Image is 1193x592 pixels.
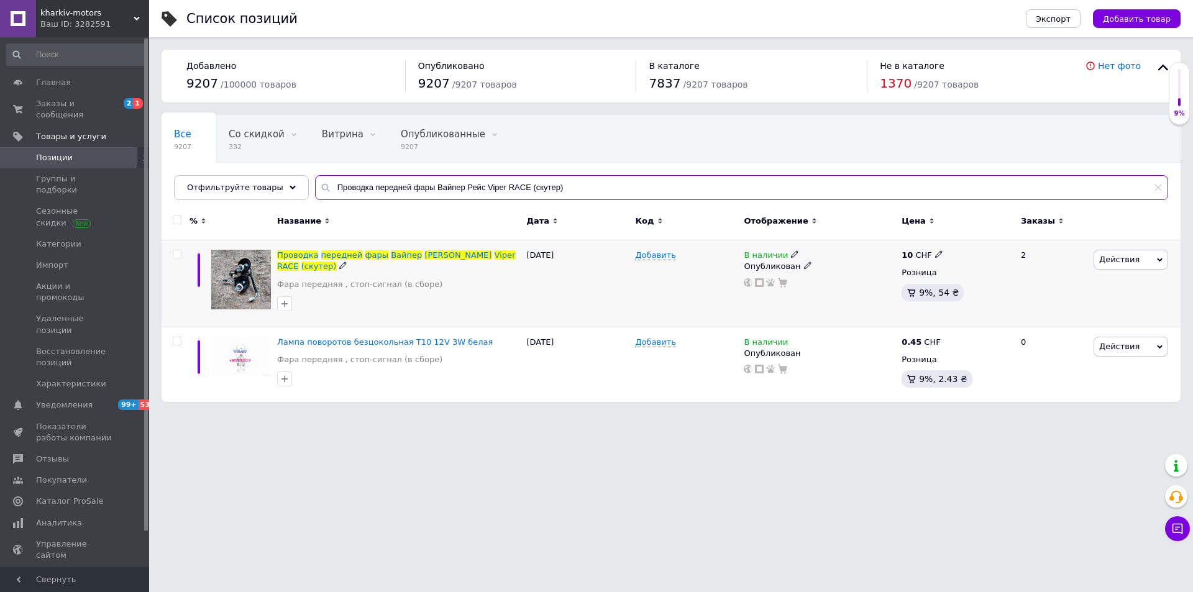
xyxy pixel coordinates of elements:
[36,260,68,271] span: Импорт
[133,98,143,109] span: 1
[36,98,115,121] span: Заказы и сообщения
[36,399,93,411] span: Уведомления
[36,539,115,561] span: Управление сайтом
[36,517,82,529] span: Аналитика
[914,80,979,89] span: / 9207 товаров
[902,216,926,227] span: Цена
[649,76,680,91] span: 7837
[36,206,115,228] span: Сезонные скидки
[277,262,298,271] span: RACE
[40,19,149,30] div: Ваш ID: 3282591
[1165,516,1190,541] button: Чат с покупателем
[139,399,153,410] span: 53
[744,348,895,359] div: Опубликован
[418,61,485,71] span: Опубликовано
[36,453,69,465] span: Отзывы
[36,496,103,507] span: Каталог ProSale
[36,77,71,88] span: Главная
[418,76,450,91] span: 9207
[118,399,139,410] span: 99+
[186,76,218,91] span: 9207
[1103,14,1171,24] span: Добавить товар
[424,250,491,260] span: [PERSON_NAME]
[277,337,493,347] a: Лампа поворотов безцокольная T10 12V 3W белая
[40,7,134,19] span: kharkiv-motors
[124,98,134,109] span: 2
[1093,9,1181,28] button: Добавить товар
[186,12,298,25] div: Список позиций
[919,288,959,298] span: 9%, 54 ₴
[1013,240,1090,327] div: 2
[391,250,422,260] span: Вайпер
[229,142,285,152] span: 332
[1098,61,1141,71] a: Нет фото
[1021,216,1055,227] span: Заказы
[635,337,675,347] span: Добавить
[744,261,895,272] div: Опубликован
[744,216,808,227] span: Отображение
[36,475,87,486] span: Покупатели
[322,129,363,140] span: Витрина
[1026,9,1081,28] button: Экспорт
[36,346,115,368] span: Восстановление позиций
[277,250,318,260] span: Проводка
[174,176,218,187] span: Скрытые
[36,313,115,335] span: Удаленные позиции
[187,183,283,192] span: Отфильтруйте товары
[315,175,1168,200] input: Поиск по названию позиции, артикулу и поисковым запросам
[495,250,516,260] span: Viper
[277,279,442,290] a: Фара передняя , стоп-сигнал (в сборе)
[744,337,788,350] span: В наличии
[174,142,191,152] span: 9207
[186,61,236,71] span: Добавлено
[902,250,913,260] b: 10
[526,216,549,227] span: Дата
[277,216,321,227] span: Название
[452,80,517,89] span: / 9207 товаров
[277,354,442,365] a: Фара передняя , стоп-сигнал (в сборе)
[683,80,748,89] span: / 9207 товаров
[902,250,943,261] div: CHF
[36,378,106,389] span: Характеристики
[1036,14,1071,24] span: Экспорт
[1169,109,1189,118] div: 9%
[523,240,632,327] div: [DATE]
[211,250,271,309] img: Проводка передней фары Вайпер Рейс Viper RACE (скутер)
[229,129,285,140] span: Со скидкой
[36,152,73,163] span: Позиции
[36,131,106,142] span: Товары и услуги
[880,76,912,91] span: 1370
[401,129,485,140] span: Опубликованные
[902,267,1010,278] div: Розница
[635,250,675,260] span: Добавить
[190,216,198,227] span: %
[36,173,115,196] span: Группы и подборки
[6,43,147,66] input: Поиск
[649,61,699,71] span: В каталоге
[36,421,115,444] span: Показатели работы компании
[401,142,485,152] span: 9207
[744,250,788,263] span: В наличии
[1013,327,1090,402] div: 0
[523,327,632,402] div: [DATE]
[880,61,944,71] span: Не в каталоге
[365,250,388,260] span: фары
[36,239,81,250] span: Категории
[211,337,271,376] img: Лампа поворотов безцокольная T10 12V 3W белая
[902,337,941,348] div: CHF
[635,216,654,227] span: Код
[919,374,967,384] span: 9%, 2.43 ₴
[1099,255,1140,264] span: Действия
[174,129,191,140] span: Все
[902,354,1010,365] div: Розница
[301,262,337,271] span: (скутер)
[321,250,363,260] span: передней
[36,281,115,303] span: Акции и промокоды
[902,337,921,347] b: 0.45
[221,80,296,89] span: / 100000 товаров
[277,250,515,271] a: ПроводкапереднейфарыВайпер[PERSON_NAME]ViperRACE(скутер)
[1099,342,1140,351] span: Действия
